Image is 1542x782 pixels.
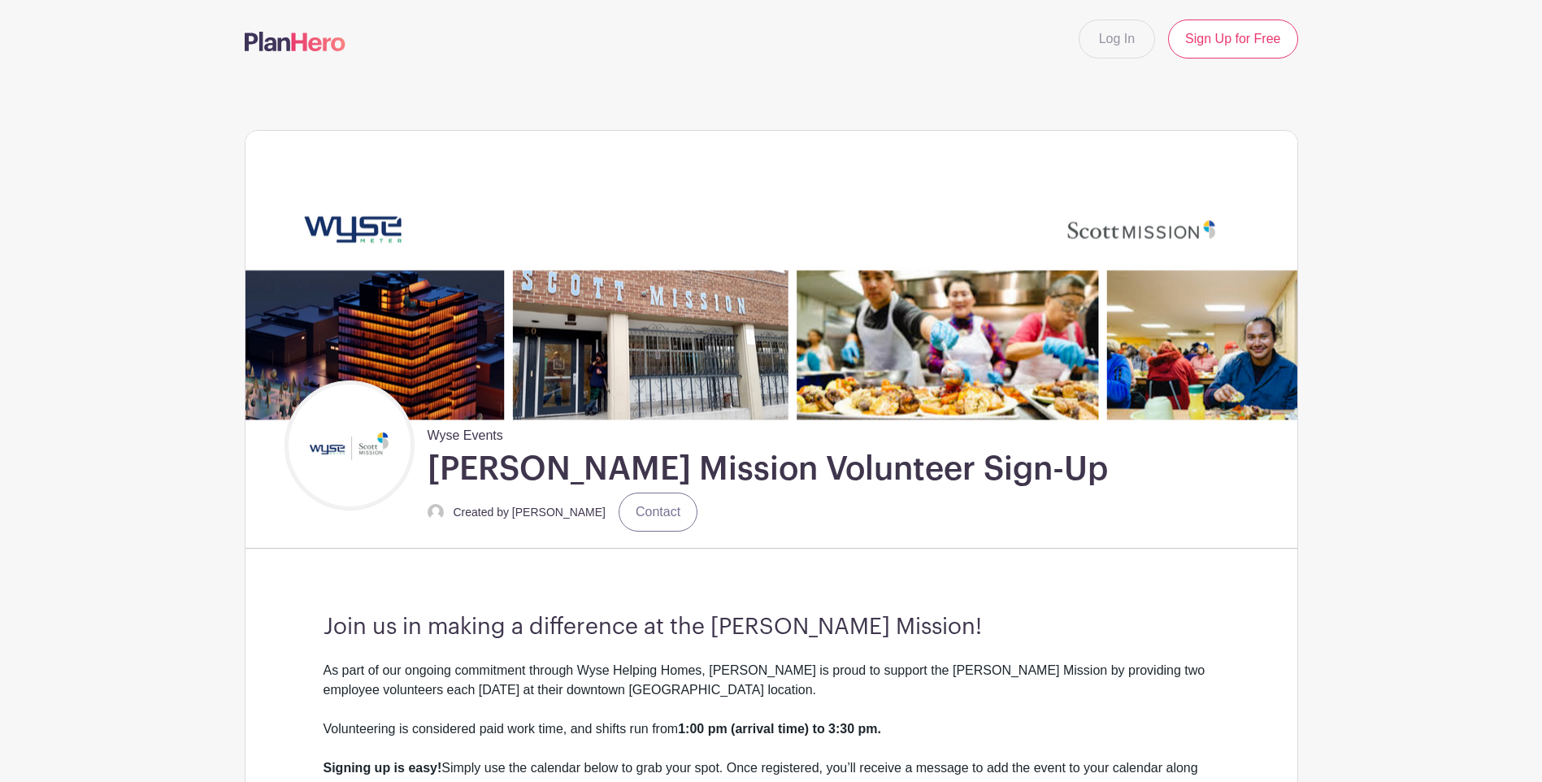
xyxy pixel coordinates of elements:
[245,32,345,51] img: logo-507f7623f17ff9eddc593b1ce0a138ce2505c220e1c5a4e2b4648c50719b7d32.svg
[1168,20,1297,59] a: Sign Up for Free
[289,384,410,506] img: Untitled%20design%20(21).png
[324,661,1219,719] div: As part of our ongoing commitment through Wyse Helping Homes, [PERSON_NAME] is proud to support t...
[428,419,503,445] span: Wyse Events
[454,506,606,519] small: Created by [PERSON_NAME]
[1079,20,1155,59] a: Log In
[245,131,1297,419] img: Untitled%20(2790%20x%20600%20px)%20(6).png
[324,614,1219,641] h3: Join us in making a difference at the [PERSON_NAME] Mission!
[428,449,1108,489] h1: [PERSON_NAME] Mission Volunteer Sign-Up
[619,493,697,532] a: Contact
[324,722,882,775] strong: 1:00 pm (arrival time) to 3:30 pm. Signing up is easy!
[428,504,444,520] img: default-ce2991bfa6775e67f084385cd625a349d9dcbb7a52a09fb2fda1e96e2d18dcdb.png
